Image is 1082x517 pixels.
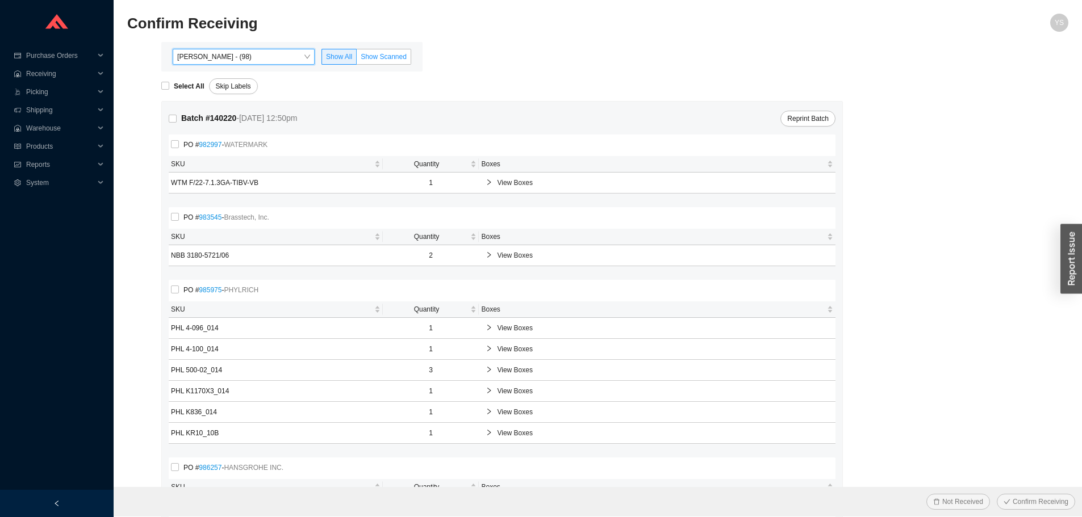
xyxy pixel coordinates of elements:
td: PHL KR10_10B [169,423,383,444]
td: 3 [383,360,479,381]
span: Angel Negron - (98) [177,49,310,64]
td: PHL K836_014 [169,402,383,423]
span: Show Scanned [361,53,407,61]
span: Quantity [385,158,469,170]
span: Warehouse [26,119,94,137]
div: View Boxes [481,381,833,401]
th: SKU sortable [169,229,383,245]
th: Boxes sortable [479,229,835,245]
span: SKU [171,481,372,493]
span: Show All [326,53,352,61]
span: PO # - [179,284,263,296]
span: Boxes [481,231,825,242]
span: Boxes [481,481,825,493]
span: setting [14,179,22,186]
td: 1 [383,339,479,360]
span: Products [26,137,94,155]
a: 985975 [199,286,222,294]
span: Boxes [481,158,825,170]
th: Boxes sortable [479,479,835,495]
td: NBB 3180-5721/06 [169,245,383,266]
th: Quantity sortable [383,479,479,495]
a: 982997 [199,141,222,149]
button: Reprint Batch [780,111,835,127]
span: View Boxes [497,343,829,355]
span: Purchase Orders [26,47,94,65]
span: right [486,179,492,186]
span: Quantity [385,304,469,315]
span: right [486,408,492,415]
div: View Boxes [481,402,833,422]
td: 1 [383,381,479,402]
td: 1 [383,423,479,444]
h2: Confirm Receiving [127,14,833,33]
th: Quantity sortable [383,301,479,318]
span: credit-card [14,52,22,59]
td: 1 [383,318,479,339]
span: Shipping [26,101,94,119]
td: PHL 500-02_014 [169,360,383,381]
div: View Boxes [481,318,833,338]
span: fund [14,161,22,168]
span: left [53,500,60,507]
span: right [486,366,492,373]
span: Reports [26,155,94,174]
div: View Boxes [481,173,833,193]
span: System [26,174,94,192]
td: WTM F/22-7.1.3GA-TIBV-VB [169,173,383,194]
th: SKU sortable [169,479,383,495]
span: PO # - [179,212,274,223]
span: right [486,345,492,352]
button: Skip Labels [209,78,258,94]
span: Boxes [481,304,825,315]
span: SKU [171,304,372,315]
span: YS [1055,14,1064,32]
div: View Boxes [481,339,833,359]
td: 1 [383,402,479,423]
div: View Boxes [481,245,833,266]
span: right [486,429,492,436]
span: View Boxes [497,406,829,418]
span: View Boxes [497,322,829,334]
th: Quantity sortable [383,229,479,245]
span: right [486,251,492,258]
div: View Boxes [481,423,833,443]
a: 986257 [199,464,222,472]
td: PHL 4-100_014 [169,339,383,360]
span: View Boxes [497,177,829,188]
span: PO # - [179,462,288,473]
span: View Boxes [497,427,829,439]
th: Boxes sortable [479,301,835,318]
span: View Boxes [497,250,829,261]
span: right [486,387,492,394]
span: right [486,324,492,331]
span: View Boxes [497,385,829,397]
span: Reprint Batch [787,113,829,124]
th: Quantity sortable [383,156,479,173]
td: PHL 4-096_014 [169,318,383,339]
strong: Batch # 140220 [181,114,236,123]
button: checkConfirm Receiving [997,494,1075,510]
span: Brasstech, Inc. [224,213,269,221]
strong: Select All [174,82,204,90]
span: Picking [26,83,94,101]
span: Receiving [26,65,94,83]
span: read [14,143,22,150]
span: SKU [171,231,372,242]
th: SKU sortable [169,301,383,318]
td: PHL K1170X3_014 [169,381,383,402]
th: SKU sortable [169,156,383,173]
td: 2 [383,245,479,266]
div: View Boxes [481,360,833,380]
span: PHYLRICH [224,286,258,294]
span: Quantity [385,481,469,493]
span: View Boxes [497,364,829,376]
span: Quantity [385,231,469,242]
span: PO # - [179,139,272,150]
a: 983545 [199,213,222,221]
th: Boxes sortable [479,156,835,173]
span: HANSGROHE INC. [224,464,283,472]
span: - [DATE] 12:50pm [236,114,297,123]
td: 1 [383,173,479,194]
span: WATERMARK [224,141,268,149]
